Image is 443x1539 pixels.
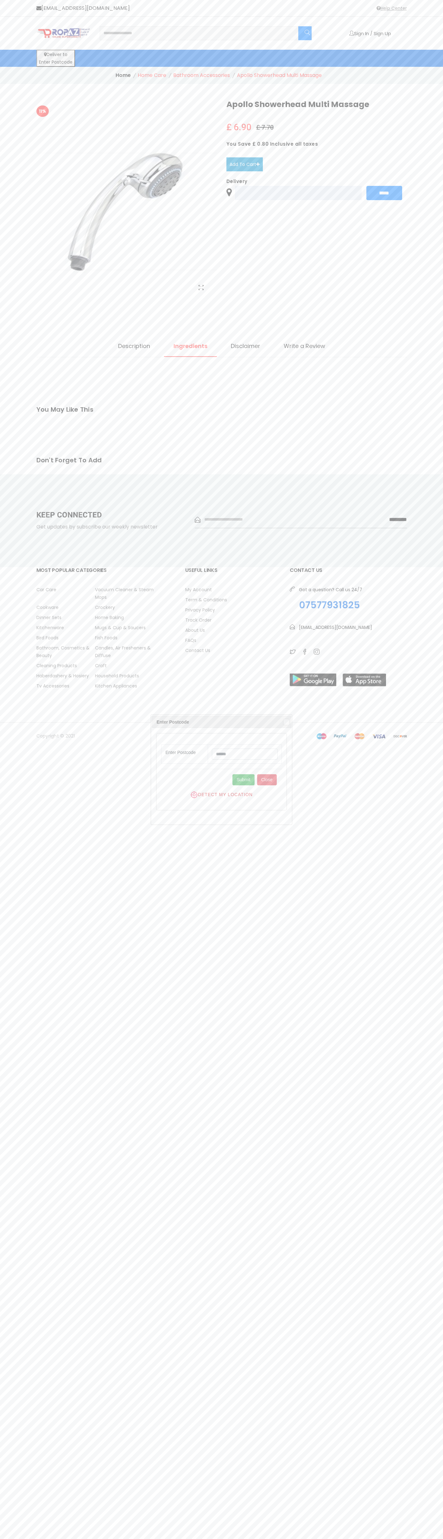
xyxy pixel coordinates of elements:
[226,124,251,131] span: £ 6.90
[95,604,154,611] a: Crockery
[36,105,49,117] span: 11%
[226,179,407,184] span: Delivery
[36,567,154,573] h3: Most Popular Categories
[299,624,372,631] p: [EMAIL_ADDRESS][DOMAIN_NAME]
[95,634,154,642] a: Fish Foods
[299,586,362,593] p: Got a question? Call us 24/7
[290,674,336,686] img: play-store
[161,791,282,799] button: DETECT MY LOCATION
[36,586,95,593] a: Car Care
[36,624,95,631] a: Kitchenware
[36,634,95,642] a: Bird Foods
[185,586,280,593] a: My Account
[109,342,160,357] a: Description
[226,142,407,146] span: You Save £ 0.80 Inclusive all taxes
[257,774,277,785] button: Close
[232,774,255,785] button: Submit
[95,682,154,690] a: Kitchen Appliances
[173,72,230,79] li: Bathroom Accessories
[36,672,95,680] a: Haberdashery & Hosiery
[95,662,154,669] a: Craft
[36,732,217,740] p: Copyright © 2021
[138,72,166,79] li: Home Care
[164,342,217,357] a: Ingredients
[185,616,280,624] a: Track Order
[349,31,391,36] a: Sign In / Sign Up
[36,662,95,669] a: Cleaning Products
[290,567,407,573] h3: Contact Us
[185,647,280,654] a: Contact Us
[221,342,270,357] a: Disclaimer
[95,672,154,680] a: Household Products
[116,72,131,79] a: Home
[161,745,208,764] td: Enter Postcode
[185,606,280,614] a: Privacy Policy
[95,586,154,601] a: Vacuum Cleaner & Steam Mops
[185,567,280,573] h3: useful links
[36,4,130,12] a: [EMAIL_ADDRESS][DOMAIN_NAME]
[256,124,274,131] span: £ 7.70
[95,644,154,659] a: Candles, Air Fresheners & Diffuse
[36,50,75,67] button: Deliver toEnter Postcode
[274,342,335,357] a: Write a Review
[185,636,280,644] a: FAQs
[95,624,154,631] a: Mugs & Cup & Saucers
[36,523,185,531] p: Get updates by subscribe our weekly newsletter
[226,157,263,171] button: Add To Cart
[95,614,154,621] a: Home Baking
[237,72,322,79] li: Apollo Showerhead Multi Massage
[36,682,95,690] a: Tv Accessories
[190,791,198,799] img: location-detect
[36,604,95,611] a: Cookware
[343,674,386,687] img: app-store
[185,596,280,604] a: Term & Conditions
[36,28,90,39] img: logo
[376,4,407,12] a: Help Center
[36,121,217,302] img: APOLLO-SHOWERHEAD-MULTI-MASSAGE-30-11_APOLLO_SHOWERHEAD_MULTI_MASSAGE_.jpeg
[299,599,362,611] a: 07577931825
[36,614,95,621] a: Dinner Sets
[283,719,289,725] button: Close
[36,406,407,413] h2: You May Like This
[156,718,273,726] span: Enter Postcode
[36,644,95,659] a: Bathroom, Cosmetics & Beauty
[226,100,407,109] h2: Apollo Showerhead Multi Massage
[185,626,280,634] a: About Us
[36,457,407,463] h2: Don't Forget To Add
[36,511,185,520] h2: keep connected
